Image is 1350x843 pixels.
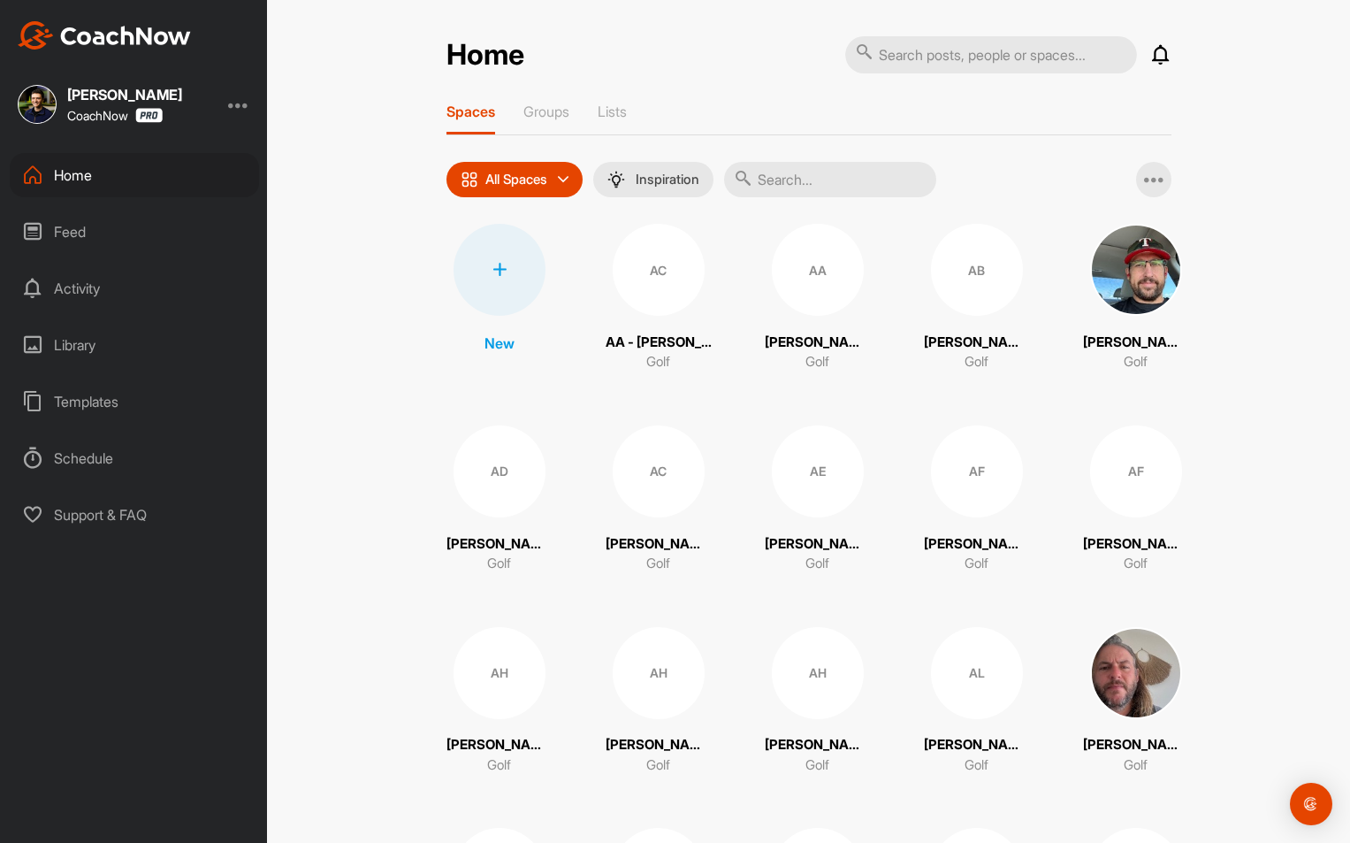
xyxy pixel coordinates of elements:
img: menuIcon [607,171,625,188]
p: Golf [646,755,670,776]
p: Golf [805,755,829,776]
a: AH[PERSON_NAME]Golf [446,627,553,776]
p: [PERSON_NAME] [446,534,553,555]
div: AA [772,224,864,316]
img: CoachNow [18,21,191,50]
div: CoachNow [67,108,163,123]
img: square_070bcfb37112b398d0b1e8e92526b093.jpg [1090,627,1182,719]
div: Open Intercom Messenger [1290,783,1332,825]
div: Library [10,323,259,367]
div: AD [454,425,545,517]
a: AA[PERSON_NAME]Golf [765,224,871,372]
a: [PERSON_NAME]Golf [1083,627,1189,776]
p: Golf [646,554,670,574]
p: [PERSON_NAME] [606,735,712,755]
div: Templates [10,379,259,424]
a: AF[PERSON_NAME]Golf [924,425,1030,574]
div: AF [1090,425,1182,517]
img: square_1977211304866c651fe8574bfd4e6d3a.jpg [1090,224,1182,316]
div: AF [931,425,1023,517]
div: AC [613,224,705,316]
p: [PERSON_NAME] [1083,333,1189,353]
p: [PERSON_NAME] [765,333,871,353]
div: Activity [10,266,259,310]
a: AD[PERSON_NAME]Golf [446,425,553,574]
img: CoachNow Pro [135,108,163,123]
a: AE[PERSON_NAME]Golf [765,425,871,574]
p: Lists [598,103,627,120]
p: Golf [487,755,511,776]
p: [PERSON_NAME] [765,735,871,755]
p: Inspiration [636,172,699,187]
div: Schedule [10,436,259,480]
p: [PERSON_NAME] De La [PERSON_NAME] [606,534,712,555]
div: AL [931,627,1023,719]
p: Golf [965,352,988,372]
p: [PERSON_NAME] [1083,534,1189,555]
p: Golf [965,755,988,776]
p: Golf [646,352,670,372]
div: AH [772,627,864,719]
input: Search... [724,162,936,197]
div: AH [613,627,705,719]
a: AF[PERSON_NAME]Golf [1083,425,1189,574]
p: Golf [805,352,829,372]
img: square_49fb5734a34dfb4f485ad8bdc13d6667.jpg [18,85,57,124]
div: AE [772,425,864,517]
p: Golf [805,554,829,574]
p: Groups [523,103,569,120]
p: All Spaces [485,172,547,187]
p: Spaces [446,103,495,120]
p: [PERSON_NAME] [446,735,553,755]
p: Golf [965,554,988,574]
p: Golf [1124,755,1148,776]
p: [PERSON_NAME] [924,333,1030,353]
a: ACAA - [PERSON_NAME]Golf [606,224,712,372]
div: AC [613,425,705,517]
p: AA - [PERSON_NAME] [606,333,712,353]
div: AH [454,627,545,719]
input: Search posts, people or spaces... [845,36,1137,73]
div: AB [931,224,1023,316]
img: icon [461,171,478,188]
div: [PERSON_NAME] [67,88,182,102]
p: Golf [487,554,511,574]
a: AL[PERSON_NAME]Golf [924,627,1030,776]
div: Feed [10,210,259,254]
p: [PERSON_NAME] [924,735,1030,755]
a: AH[PERSON_NAME]Golf [606,627,712,776]
a: AB[PERSON_NAME]Golf [924,224,1030,372]
div: Home [10,153,259,197]
p: Golf [1124,554,1148,574]
a: [PERSON_NAME]Golf [1083,224,1189,372]
h2: Home [446,38,524,73]
p: [PERSON_NAME] [924,534,1030,555]
div: Support & FAQ [10,493,259,537]
a: AH[PERSON_NAME]Golf [765,627,871,776]
p: [PERSON_NAME] [765,534,871,555]
p: Golf [1124,352,1148,372]
p: New [484,333,515,354]
a: AC[PERSON_NAME] De La [PERSON_NAME]Golf [606,425,712,574]
p: [PERSON_NAME] [1083,735,1189,755]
